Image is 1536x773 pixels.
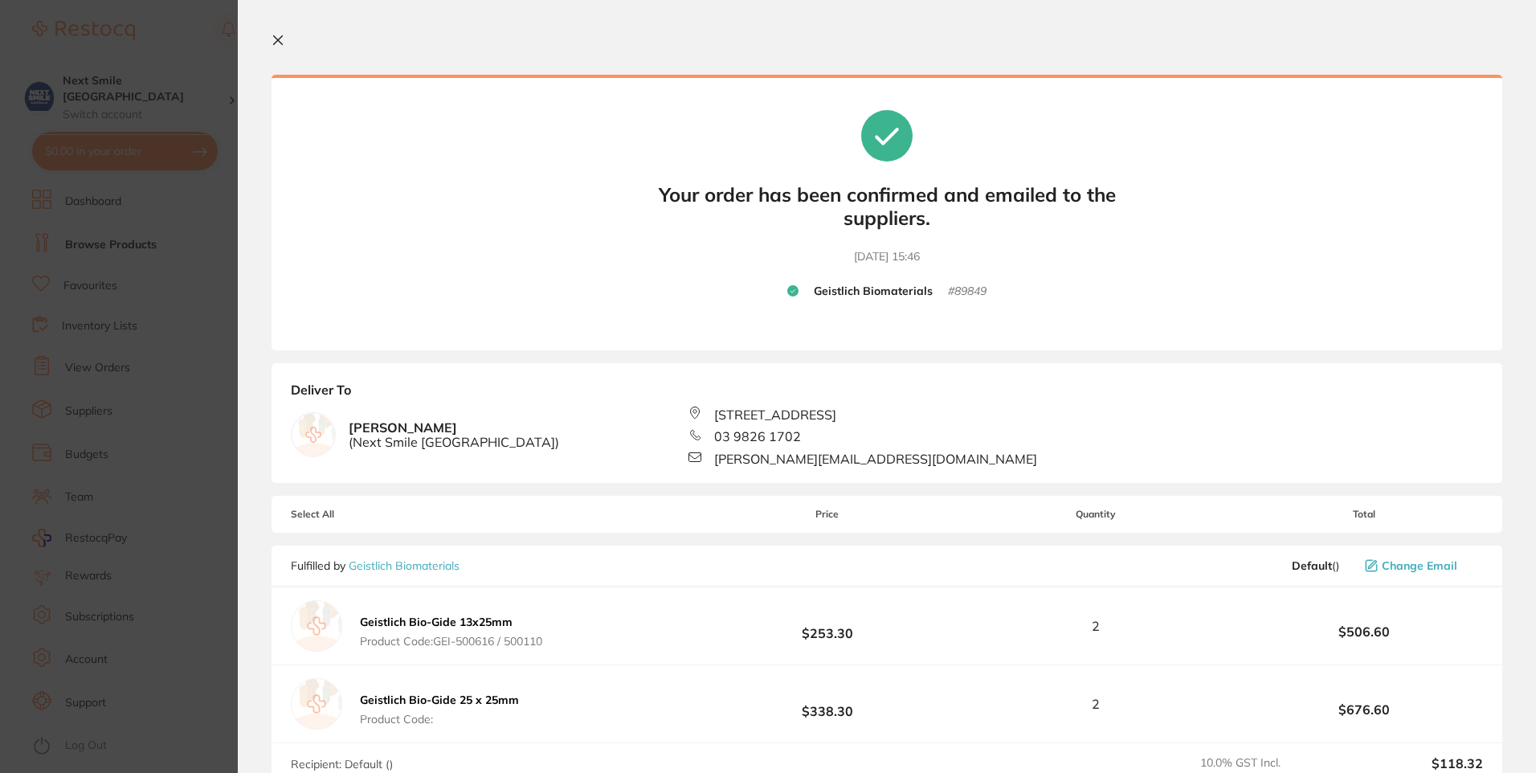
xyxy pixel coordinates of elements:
span: Product Code: [360,713,519,726]
button: Change Email [1360,558,1483,573]
p: Fulfilled by [291,559,460,572]
span: Total [1244,509,1483,520]
span: ( Next Smile [GEOGRAPHIC_DATA] ) [349,435,559,449]
span: ( ) [1292,559,1339,572]
span: Select All [291,509,451,520]
b: Deliver To [291,382,1483,407]
span: [PERSON_NAME][EMAIL_ADDRESS][DOMAIN_NAME] [714,452,1037,466]
b: $253.30 [708,611,946,641]
span: 03 9826 1702 [714,429,801,444]
span: Recipient: Default ( ) [291,757,393,771]
b: $676.60 [1244,702,1483,717]
img: empty.jpg [292,413,335,456]
b: Geistlich Biomaterials [814,284,933,299]
small: # 89849 [948,284,987,299]
button: Back to Preview Orders [818,234,957,248]
b: [PERSON_NAME] [349,420,559,450]
span: Quantity [946,509,1244,520]
a: Geistlich Biomaterials [349,558,460,573]
span: Price [708,509,946,520]
span: 2 [1092,619,1100,633]
span: 10.0 % GST Incl. [1200,756,1335,771]
b: Geistlich Bio-Gide 25 x 25mm [360,693,519,707]
span: [STREET_ADDRESS] [714,407,836,422]
span: Product Code: GEI-500616 / 500110 [360,635,542,648]
span: 2 [1092,697,1100,711]
img: empty.jpg [291,678,342,730]
b: Your order has been confirmed and emailed to the suppliers. [646,183,1128,230]
button: Geistlich Bio-Gide 25 x 25mm Product Code: [355,693,524,726]
button: Geistlich Bio-Gide 13x25mm Product Code:GEI-500616 / 500110 [355,615,547,648]
span: Change Email [1382,559,1457,572]
b: $338.30 [708,689,946,719]
b: Default [1292,558,1332,573]
b: Geistlich Bio-Gide 13x25mm [360,615,513,629]
img: empty.jpg [291,600,342,652]
output: $118.32 [1348,756,1483,771]
b: $506.60 [1244,624,1483,639]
